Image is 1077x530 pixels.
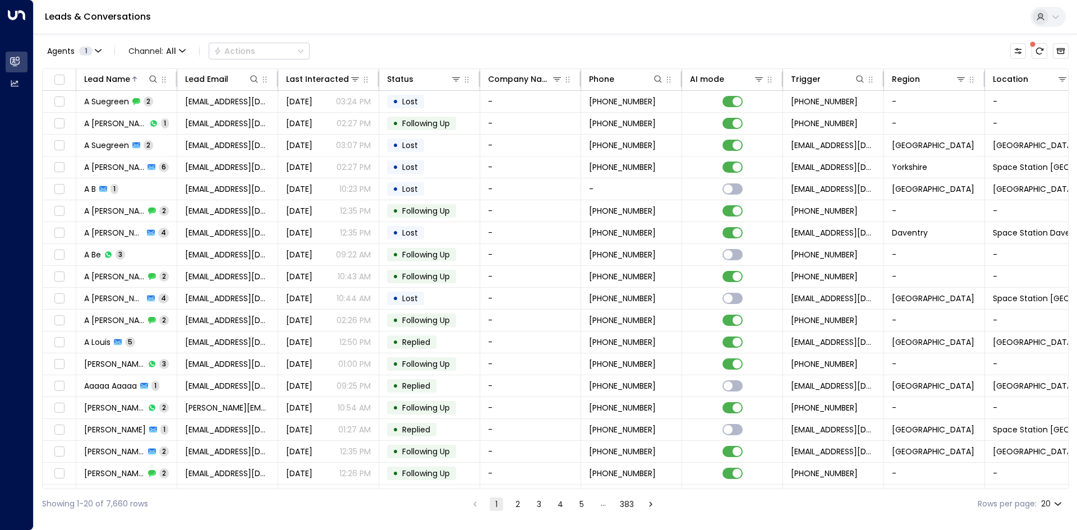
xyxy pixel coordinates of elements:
[393,223,398,242] div: •
[884,113,985,134] td: -
[791,162,876,173] span: leads@space-station.co.uk
[978,498,1037,510] label: Rows per page:
[393,114,398,133] div: •
[480,91,581,112] td: -
[892,424,974,435] span: Birmingham
[791,140,876,151] span: leads@space-station.co.uk
[589,249,656,260] span: +447817442629
[480,441,581,462] td: -
[52,73,66,87] span: Toggle select all
[161,118,169,128] span: 1
[52,357,66,371] span: Toggle select row
[286,162,312,173] span: Jul 26, 2025
[337,315,371,326] p: 02:26 PM
[480,331,581,353] td: -
[1010,43,1026,59] button: Customize
[286,72,361,86] div: Last Interacted
[185,183,270,195] span: bojivo7021@fuasha.com
[892,162,927,173] span: Yorkshire
[393,464,398,483] div: •
[884,463,985,484] td: -
[393,354,398,374] div: •
[52,292,66,306] span: Toggle select row
[791,337,876,348] span: leads@space-station.co.uk
[402,424,430,435] span: Replied
[286,140,312,151] span: Jul 24, 2025
[339,183,371,195] p: 10:23 PM
[480,419,581,440] td: -
[84,205,145,216] span: A Hassett
[791,358,858,370] span: +447555546064
[185,205,270,216] span: terrepin4@gmail.com
[214,46,255,56] div: Actions
[185,72,228,86] div: Lead Email
[575,497,588,511] button: Go to page 5
[892,380,974,391] span: Birmingham
[185,96,270,107] span: angelasuegreen@hotmail.com
[339,468,371,479] p: 12:26 PM
[338,424,371,435] p: 01:27 AM
[402,337,430,348] span: Replied
[393,333,398,352] div: •
[393,420,398,439] div: •
[402,271,450,282] span: Following Up
[589,402,656,413] span: +447385832135
[402,96,418,107] span: Lost
[480,135,581,156] td: -
[791,315,858,326] span: +447742181679
[791,72,866,86] div: Trigger
[589,205,656,216] span: +447766945976
[589,227,656,238] span: +447766945976
[791,249,858,260] span: +447817442629
[84,446,145,457] span: Aarie Verwey
[337,118,371,129] p: 02:27 PM
[402,183,418,195] span: Lost
[45,10,151,23] a: Leads & Conversations
[402,315,450,326] span: Following Up
[337,162,371,173] p: 02:27 PM
[589,118,656,129] span: +447742181679
[340,446,371,457] p: 12:35 PM
[84,337,111,348] span: A Louis
[468,497,658,511] nav: pagination navigation
[480,156,581,178] td: -
[52,401,66,415] span: Toggle select row
[339,337,371,348] p: 12:50 PM
[338,402,371,413] p: 10:54 AM
[52,488,66,503] span: Toggle select row
[286,468,312,479] span: Yesterday
[884,353,985,375] td: -
[884,266,985,287] td: -
[125,337,135,347] span: 5
[480,310,581,331] td: -
[84,468,145,479] span: Aaron S
[159,468,169,478] span: 2
[52,379,66,393] span: Toggle select row
[993,380,1075,391] span: Space Station Hall Green
[84,402,145,413] span: Aaditya Nair
[52,226,66,240] span: Toggle select row
[52,182,66,196] span: Toggle select row
[52,423,66,437] span: Toggle select row
[532,497,546,511] button: Go to page 3
[52,314,66,328] span: Toggle select row
[84,96,129,107] span: A Suegreen
[340,205,371,216] p: 12:35 PM
[286,424,312,435] span: Apr 16, 2025
[286,227,312,238] span: Jul 29, 2025
[393,398,398,417] div: •
[185,315,270,326] span: ariadne1348@gmail.com
[791,271,858,282] span: +447815124587
[589,96,656,107] span: +447903315290
[393,201,398,220] div: •
[185,271,270,282] span: aphumphreys@hotmail.co.uk
[884,485,985,506] td: -
[144,96,153,106] span: 2
[151,381,159,390] span: 1
[393,311,398,330] div: •
[185,140,270,151] span: angelasuegreen@hotmail.com
[387,72,462,86] div: Status
[488,72,551,86] div: Company Name
[644,497,657,511] button: Go to next page
[589,337,656,348] span: +447932381480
